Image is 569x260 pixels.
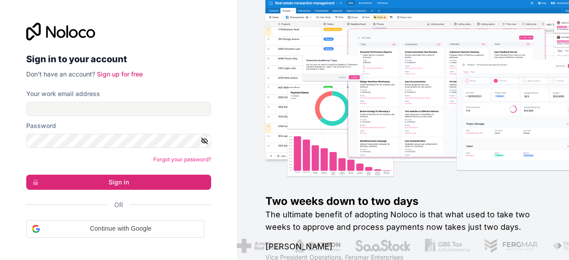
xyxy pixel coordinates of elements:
img: /assets/american-red-cross-BAupjrZR.png [237,239,280,253]
label: Password [26,121,56,130]
h1: [PERSON_NAME] [265,240,541,253]
span: Don't have an account? [26,70,95,78]
span: Continue with Google [44,224,198,233]
input: Password [26,134,211,148]
label: Your work email address [26,89,100,98]
div: Continue with Google [26,220,204,238]
h2: Sign in to your account [26,51,211,67]
a: Forgot your password? [153,156,211,163]
a: Sign up for free [97,70,143,78]
span: Or [114,200,123,209]
h2: The ultimate benefit of adopting Noloco is that what used to take two weeks to approve and proces... [265,208,541,233]
h1: Two weeks down to two days [265,194,541,208]
input: Email address [26,102,211,116]
button: Sign in [26,175,211,190]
